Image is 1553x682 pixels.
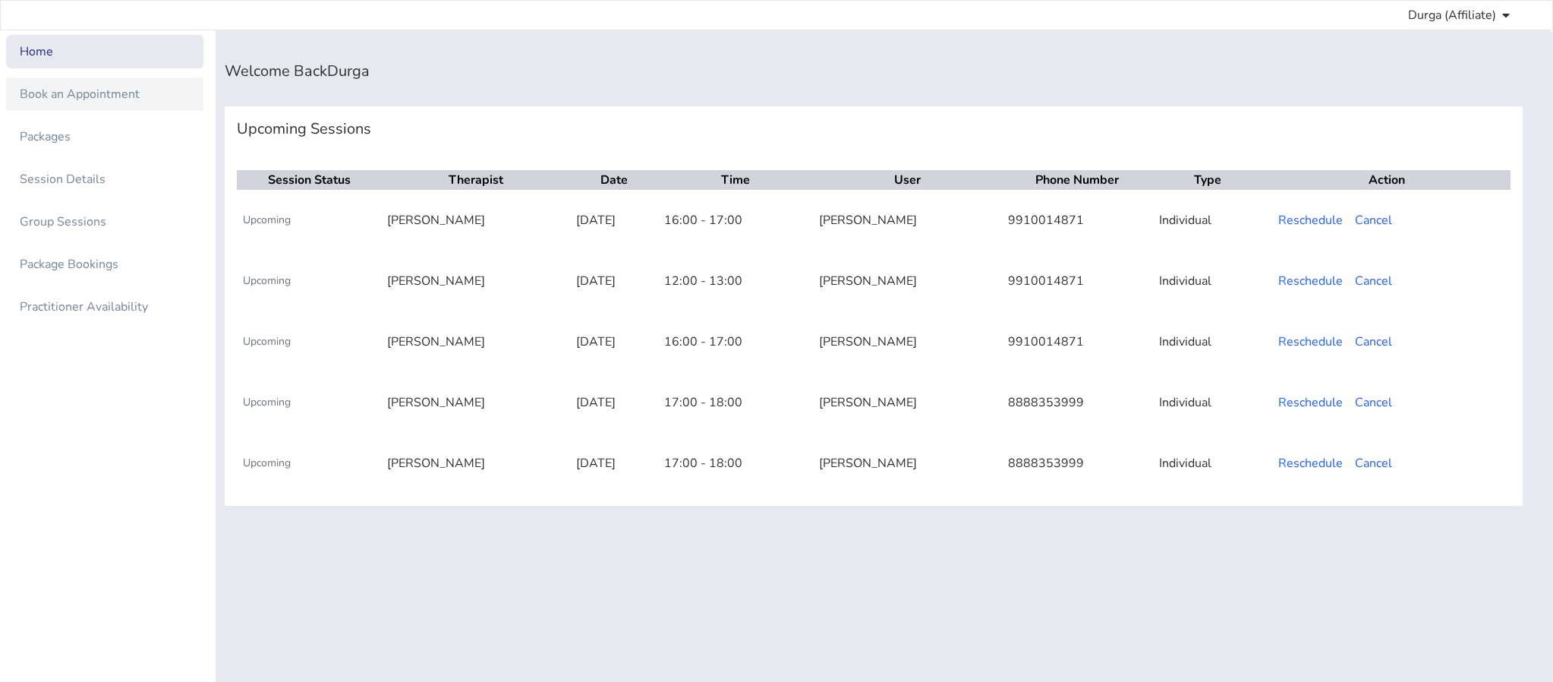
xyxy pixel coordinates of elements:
[1355,333,1392,350] span: Cancel
[1153,190,1264,251] td: Individual
[570,311,659,372] td: [DATE]
[237,433,381,494] td: Upcoming
[1002,190,1153,251] td: 9910014871
[570,251,659,311] td: [DATE]
[1278,212,1343,229] span: Reschedule
[658,433,813,494] td: 17:00 - 18:00
[1278,455,1343,472] span: Reschedule
[237,190,381,251] td: Upcoming
[1278,273,1343,289] span: Reschedule
[1153,311,1264,372] td: Individual
[658,170,813,190] th: Time
[658,311,813,372] td: 16:00 - 17:00
[570,170,659,190] th: Date
[381,433,570,494] td: [PERSON_NAME]
[381,372,570,433] td: [PERSON_NAME]
[237,372,381,433] td: Upcoming
[237,118,1510,140] div: Upcoming Sessions
[813,311,1002,372] td: [PERSON_NAME]
[1002,251,1153,311] td: 9910014871
[381,170,570,190] th: Therapist
[1355,455,1392,472] span: Cancel
[570,372,659,433] td: [DATE]
[20,298,148,316] div: Practitioner Availability
[20,85,140,103] div: Book an Appointment
[20,128,71,146] div: Packages
[1408,6,1496,24] span: Durga (Affiliate)
[658,190,813,251] td: 16:00 - 17:00
[813,170,1002,190] th: User
[813,190,1002,251] td: [PERSON_NAME]
[381,190,570,251] td: [PERSON_NAME]
[237,311,381,372] td: Upcoming
[1355,394,1392,411] span: Cancel
[225,61,1523,82] div: Welcome Back Durga
[658,372,813,433] td: 17:00 - 18:00
[20,213,106,231] div: Group Sessions
[570,433,659,494] td: [DATE]
[20,255,118,273] div: Package Bookings
[658,251,813,311] td: 12:00 - 13:00
[1002,311,1153,372] td: 9910014871
[813,251,1002,311] td: [PERSON_NAME]
[1002,372,1153,433] td: 8888353999
[381,311,570,372] td: [PERSON_NAME]
[1153,170,1264,190] th: Type
[1278,333,1343,350] span: Reschedule
[237,251,381,311] td: Upcoming
[1278,394,1343,411] span: Reschedule
[20,170,106,188] div: Session Details
[1263,170,1510,190] th: Action
[237,170,381,190] th: Session Status
[1153,433,1264,494] td: Individual
[813,372,1002,433] td: [PERSON_NAME]
[1002,170,1153,190] th: Phone Number
[381,251,570,311] td: [PERSON_NAME]
[813,433,1002,494] td: [PERSON_NAME]
[570,190,659,251] td: [DATE]
[1153,372,1264,433] td: Individual
[1355,273,1392,289] span: Cancel
[1355,212,1392,229] span: Cancel
[1002,433,1153,494] td: 8888353999
[1153,251,1264,311] td: Individual
[20,43,53,61] div: Home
